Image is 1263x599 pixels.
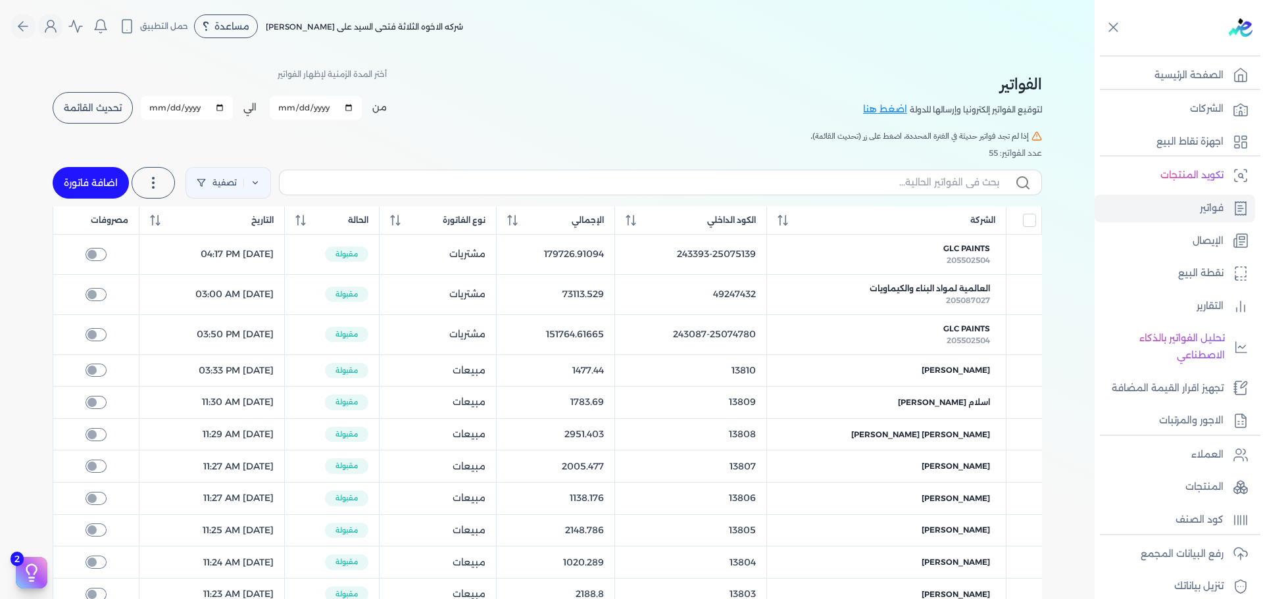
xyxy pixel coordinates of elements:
[947,255,990,265] span: 205502504
[1156,133,1224,151] p: اجهزة نقاط البيع
[53,167,129,199] a: اضافة فاتورة
[922,460,990,472] span: [PERSON_NAME]
[922,524,990,536] span: [PERSON_NAME]
[53,92,133,124] button: تحديث القائمة
[1095,540,1255,568] a: رفع البيانات المجمع
[1154,67,1224,84] p: الصفحة الرئيسية
[922,492,990,504] span: [PERSON_NAME]
[810,130,1029,142] span: إذا لم تجد فواتير حديثة في الفترة المحددة، اضغط على زر (تحديث القائمة).
[1095,375,1255,402] a: تجهيز اقرار القيمة المضافة
[290,176,999,189] input: بحث في الفواتير الحالية...
[140,20,188,32] span: حمل التطبيق
[1095,441,1255,469] a: العملاء
[1095,95,1255,123] a: الشركات
[348,214,368,226] span: الحالة
[1174,578,1224,595] p: تنزيل بياناتك
[863,103,910,117] a: اضغط هنا
[278,66,387,83] p: أختر المدة الزمنية لإظهار الفواتير
[1160,167,1224,184] p: تكويد المنتجات
[922,364,990,376] span: [PERSON_NAME]
[11,552,24,566] span: 2
[1197,298,1224,315] p: التقارير
[186,167,271,199] a: تصفية
[116,15,191,37] button: حمل التطبيق
[1185,479,1224,496] p: المنتجات
[16,557,47,588] button: 2
[1191,446,1224,464] p: العملاء
[1112,380,1224,397] p: تجهيز اقرار القيمة المضافة
[1190,101,1224,118] p: الشركات
[1095,128,1255,156] a: اجهزة نقاط البيع
[572,214,604,226] span: الإجمالي
[1101,330,1225,364] p: تحليل الفواتير بالذكاء الاصطناعي
[194,14,258,38] div: مساعدة
[922,556,990,568] span: [PERSON_NAME]
[1229,18,1252,37] img: logo
[910,101,1042,118] p: لتوقيع الفواتير إلكترونيا وإرسالها للدولة
[946,295,990,305] span: 205087027
[1095,228,1255,255] a: الإيصال
[243,101,257,114] label: الي
[214,22,249,31] span: مساعدة
[1095,506,1255,534] a: كود الصنف
[1193,233,1224,250] p: الإيصال
[1159,412,1224,429] p: الاجور والمرتبات
[1176,512,1224,529] p: كود الصنف
[1095,293,1255,320] a: التقارير
[863,72,1042,96] h2: الفواتير
[251,214,274,226] span: التاريخ
[1095,260,1255,287] a: نقطة البيع
[53,147,1042,159] div: عدد الفواتير: 55
[898,396,990,408] span: اسلام [PERSON_NAME]
[707,214,756,226] span: الكود الداخلي
[943,323,990,335] span: GLC Paints
[1200,200,1224,217] p: فواتير
[443,214,485,226] span: نوع الفاتورة
[1178,265,1224,282] p: نقطة البيع
[1095,407,1255,435] a: الاجور والمرتبات
[1095,195,1255,222] a: فواتير
[266,22,463,32] span: شركه الاخوه الثلاثة فتحى السيد على [PERSON_NAME]
[1095,162,1255,189] a: تكويد المنتجات
[91,214,128,226] span: مصروفات
[64,103,122,112] span: تحديث القائمة
[1095,62,1255,89] a: الصفحة الرئيسية
[947,335,990,345] span: 205502504
[1095,325,1255,369] a: تحليل الفواتير بالذكاء الاصطناعي
[372,101,387,114] label: من
[851,429,990,441] span: [PERSON_NAME] [PERSON_NAME]
[970,214,995,226] span: الشركة
[1141,546,1224,563] p: رفع البيانات المجمع
[870,283,990,295] span: العالمية لمواد البناء والكيماويات
[1095,473,1255,501] a: المنتجات
[943,243,990,254] span: GLC Paints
